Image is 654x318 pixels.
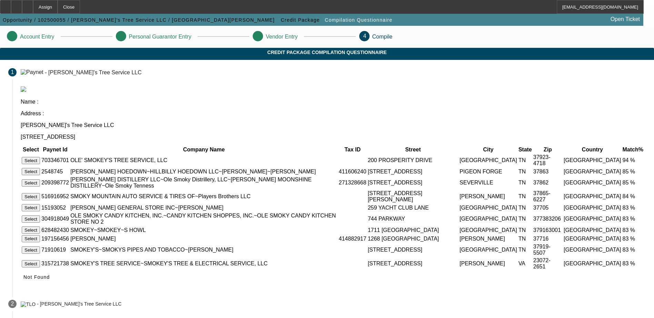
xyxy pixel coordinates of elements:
[11,69,14,75] span: 1
[563,176,622,189] td: [GEOGRAPHIC_DATA]
[325,17,392,23] span: Compilation Questionnaire
[459,204,517,212] td: [GEOGRAPHIC_DATA]
[563,235,622,243] td: [GEOGRAPHIC_DATA]
[372,34,393,40] p: Compile
[21,69,43,75] img: Paynet
[622,176,644,189] td: 85 %
[41,190,69,203] td: 516916952
[11,301,14,307] span: 2
[368,176,459,189] td: [STREET_ADDRESS]
[459,168,517,176] td: PIGEON FORGE
[37,301,121,307] div: - [PERSON_NAME]'s Tree Service LLC
[518,243,532,256] td: TN
[459,226,517,234] td: [GEOGRAPHIC_DATA]
[518,226,532,234] td: TN
[70,243,338,256] td: SMOKEY'S~SMOKYS PIPES AND TOBACCO~[PERSON_NAME]
[368,154,459,167] td: 200 PROSPERITY DRIVE
[21,134,646,140] p: [STREET_ADDRESS]
[563,243,622,256] td: [GEOGRAPHIC_DATA]
[518,146,532,153] th: State
[23,274,50,280] span: Not Found
[5,50,649,55] span: Credit Package Compilation Questionnaire
[129,34,191,40] p: Personal Guarantor Entry
[70,190,338,203] td: SMOKY MOUNTAIN AUTO SERVICE & TIRES OF~Players Brothers LLC
[459,243,517,256] td: [GEOGRAPHIC_DATA]
[459,146,517,153] th: City
[20,34,54,40] p: Account Entry
[622,243,644,256] td: 83 %
[533,204,563,212] td: 37705
[533,154,563,167] td: 37923-4718
[622,212,644,225] td: 83 %
[22,226,40,234] button: Select
[41,168,69,176] td: 2548745
[518,190,532,203] td: TN
[533,168,563,176] td: 37863
[518,204,532,212] td: TN
[41,154,69,167] td: 703346701
[533,146,563,153] th: Zip
[368,168,459,176] td: [STREET_ADDRESS]
[339,146,367,153] th: Tax ID
[533,176,563,189] td: 37862
[22,215,40,223] button: Select
[622,154,644,167] td: 94 %
[368,235,459,243] td: 1268 [GEOGRAPHIC_DATA]
[41,257,69,270] td: 315721738
[608,13,643,25] a: Open Ticket
[563,257,622,270] td: [GEOGRAPHIC_DATA]
[363,33,366,39] span: 4
[22,260,40,267] button: Select
[459,212,517,225] td: [GEOGRAPHIC_DATA]
[70,257,338,270] td: SMOKEY'S TREE SERVICE~SMOKEY'S TREE & ELECTRICAL SERVICE, LLC
[41,146,69,153] th: Paynet Id
[70,154,338,167] td: OLE' SMOKEY'S TREE SERVICE, LLC
[459,235,517,243] td: [PERSON_NAME]
[622,190,644,203] td: 84 %
[21,146,40,153] th: Select
[459,176,517,189] td: SEVERVILLE
[563,226,622,234] td: [GEOGRAPHIC_DATA]
[22,157,40,164] button: Select
[563,154,622,167] td: [GEOGRAPHIC_DATA]
[22,246,40,254] button: Select
[622,146,644,153] th: Match%
[622,226,644,234] td: 83 %
[518,168,532,176] td: TN
[279,14,321,26] button: Credit Package
[70,146,338,153] th: Company Name
[368,226,459,234] td: 1711 [GEOGRAPHIC_DATA]
[563,204,622,212] td: [GEOGRAPHIC_DATA]
[518,257,532,270] td: VA
[22,204,40,211] button: Select
[518,235,532,243] td: TN
[622,257,644,270] td: 83 %
[21,110,646,117] p: Address :
[622,204,644,212] td: 83 %
[533,235,563,243] td: 37716
[518,212,532,225] td: TN
[368,204,459,212] td: 259 YACHT CLUB LANE
[266,34,298,40] p: Vendor Entry
[518,154,532,167] td: TN
[368,257,459,270] td: [STREET_ADDRESS]
[21,99,646,105] p: Name :
[70,226,338,234] td: SMOKEY~SMOKEY~S HOWL
[368,212,459,225] td: 744 PARKWAY
[339,235,367,243] td: 414882917
[368,146,459,153] th: Street
[21,122,646,128] p: [PERSON_NAME]'s Tree Service LLC
[22,179,40,187] button: Select
[459,154,517,167] td: [GEOGRAPHIC_DATA]
[22,193,40,200] button: Select
[21,86,26,92] img: paynet_logo.jpg
[533,257,563,270] td: 23072-2651
[45,69,141,75] div: - [PERSON_NAME]'s Tree Service LLC
[459,190,517,203] td: [PERSON_NAME]
[518,176,532,189] td: TN
[533,243,563,256] td: 37919-5507
[281,17,320,23] span: Credit Package
[22,235,40,242] button: Select
[41,176,69,189] td: 209398772
[339,176,367,189] td: 271328668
